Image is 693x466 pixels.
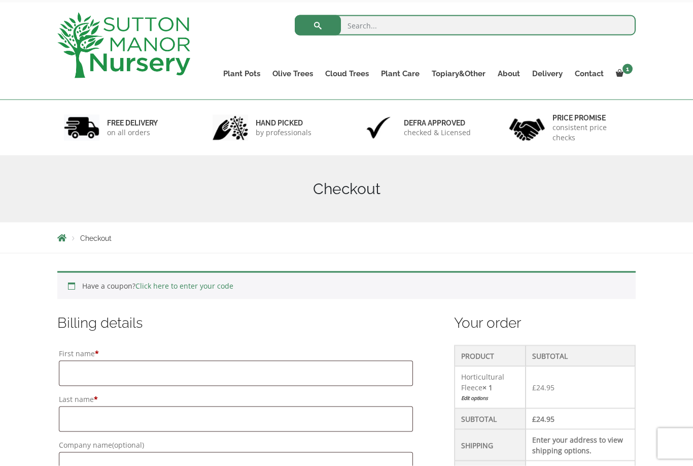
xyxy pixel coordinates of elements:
[532,414,555,424] bdi: 24.95
[59,438,413,452] label: Company name
[59,347,413,361] label: First name
[135,281,233,291] a: Click here to enter your code
[482,383,493,392] strong: × 1
[295,15,636,36] input: Search...
[552,113,630,122] h6: Price promise
[266,67,319,81] a: Olive Trees
[552,122,630,143] p: consistent price checks
[57,234,636,242] nav: Breadcrumbs
[57,271,636,299] div: Have a coupon?
[526,346,635,366] th: Subtotal
[532,383,555,392] bdi: 24.95
[509,112,545,143] img: 4.jpg
[569,67,610,81] a: Contact
[57,13,190,78] img: logo
[80,234,112,242] span: Checkout
[454,314,636,332] h3: Your order
[217,67,266,81] a: Plant Pots
[361,115,396,141] img: 3.jpg
[57,314,414,332] h3: Billing details
[426,67,492,81] a: Topiary&Other
[610,67,636,81] a: 1
[622,64,633,74] span: 1
[455,366,526,409] td: Horticultural Fleece
[64,115,99,141] img: 1.jpg
[107,118,158,128] h6: FREE DELIVERY
[404,128,471,138] p: checked & Licensed
[532,383,536,392] span: £
[532,414,536,424] span: £
[59,392,413,407] label: Last name
[256,118,311,128] h6: hand picked
[256,128,311,138] p: by professionals
[492,67,526,81] a: About
[213,115,248,141] img: 2.jpg
[455,409,526,429] th: Subtotal
[455,346,526,366] th: Product
[57,180,636,198] h1: Checkout
[375,67,426,81] a: Plant Care
[455,429,526,461] th: Shipping
[526,429,635,461] td: Enter your address to view shipping options.
[404,118,471,128] h6: Defra approved
[107,128,158,138] p: on all orders
[461,393,519,403] a: Edit options
[112,440,144,450] span: (optional)
[526,67,569,81] a: Delivery
[319,67,375,81] a: Cloud Trees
